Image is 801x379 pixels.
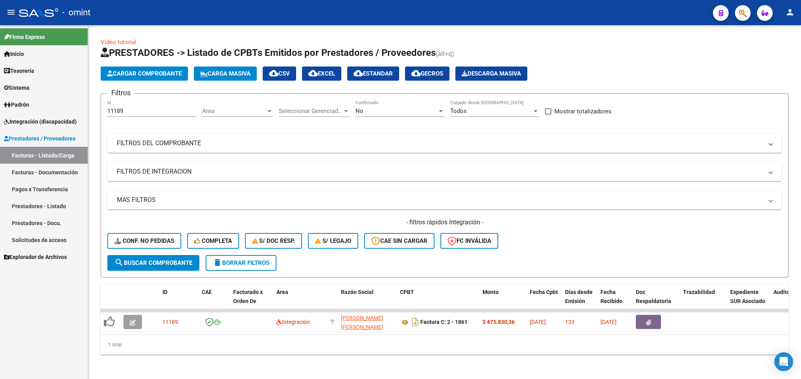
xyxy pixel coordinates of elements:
[194,237,232,244] span: Completa
[6,7,16,17] mat-icon: menu
[420,319,468,325] strong: Factura C: 2 - 1861
[213,259,269,266] span: Borrar Filtros
[355,107,363,115] span: No
[450,107,467,115] span: Todos
[107,87,134,98] h3: Filtros
[114,259,192,266] span: Buscar Comprobante
[107,134,782,153] mat-expansion-panel-header: FILTROS DEL COMPROBANTE
[455,67,527,81] button: Descarga Masiva
[565,319,575,325] span: 133
[101,47,436,58] span: PRESTADORES -> Listado de CPBTs Emitidos por Prestadores / Proveedores
[405,67,449,81] button: Gecros
[600,319,617,325] span: [DATE]
[114,258,124,267] mat-icon: search
[633,284,680,318] datatable-header-cell: Doc Respaldatoria
[202,289,212,295] span: CAE
[440,233,498,249] button: FC Inválida
[600,289,622,304] span: Fecha Recibido
[730,289,765,304] span: Expediente SUR Asociado
[263,67,296,81] button: CSV
[341,314,394,330] div: 27126615693
[447,237,491,244] span: FC Inválida
[338,284,397,318] datatable-header-cell: Razón Social
[341,315,383,330] span: [PERSON_NAME] [PERSON_NAME]
[101,67,188,81] button: Cargar Comprobante
[4,33,45,41] span: Firma Express
[397,284,479,318] datatable-header-cell: CPBT
[411,68,421,78] mat-icon: cloud_download
[315,237,351,244] span: S/ legajo
[636,289,671,304] span: Doc Respaldatoria
[302,67,341,81] button: EXCEL
[117,196,763,204] mat-panel-title: MAS FILTROS
[252,237,295,244] span: S/ Doc Resp.
[4,83,29,92] span: Sistema
[462,70,521,77] span: Descarga Masiva
[159,284,199,318] datatable-header-cell: ID
[101,39,136,46] a: Video tutorial
[308,233,358,249] button: S/ legajo
[4,100,29,109] span: Padrón
[202,107,266,115] span: Area
[530,319,546,325] span: [DATE]
[308,70,335,77] span: EXCEL
[411,70,443,77] span: Gecros
[308,68,318,78] mat-icon: cloud_download
[194,67,257,81] button: Carga Masiva
[4,117,77,126] span: Integración (discapacidad)
[565,289,593,304] span: Días desde Emisión
[276,319,310,325] span: Integración
[4,67,34,75] span: Tesorería
[371,237,427,244] span: CAE SIN CARGAR
[199,284,230,318] datatable-header-cell: CAE
[597,284,633,318] datatable-header-cell: Fecha Recibido
[269,68,278,78] mat-icon: cloud_download
[527,284,562,318] datatable-header-cell: Fecha Cpbt
[554,107,611,116] span: Mostrar totalizadores
[107,162,782,181] mat-expansion-panel-header: FILTROS DE INTEGRACION
[785,7,795,17] mat-icon: person
[269,70,290,77] span: CSV
[62,4,90,21] span: - omint
[341,289,374,295] span: Razón Social
[276,289,288,295] span: Area
[354,68,363,78] mat-icon: cloud_download
[680,284,727,318] datatable-header-cell: Trazabilidad
[101,335,788,355] div: 1 total
[107,233,181,249] button: Conf. no pedidas
[273,284,326,318] datatable-header-cell: Area
[774,352,793,371] div: Open Intercom Messenger
[117,167,763,176] mat-panel-title: FILTROS DE INTEGRACION
[162,319,178,325] span: 11189
[114,237,174,244] span: Conf. no pedidas
[436,50,454,57] span: (alt+q)
[482,319,515,325] strong: $ 475.830,36
[107,70,182,77] span: Cargar Comprobante
[162,289,168,295] span: ID
[117,139,763,148] mat-panel-title: FILTROS DEL COMPROBANTE
[727,284,770,318] datatable-header-cell: Expediente SUR Asociado
[107,218,782,227] h4: - filtros rápidos Integración -
[347,67,399,81] button: Estandar
[410,316,420,328] i: Descargar documento
[187,233,239,249] button: Completa
[562,284,597,318] datatable-header-cell: Días desde Emisión
[245,233,302,249] button: S/ Doc Resp.
[4,253,67,261] span: Explorador de Archivos
[479,284,527,318] datatable-header-cell: Monto
[107,255,199,271] button: Buscar Comprobante
[364,233,435,249] button: CAE SIN CARGAR
[683,289,715,295] span: Trazabilidad
[233,289,263,304] span: Facturado x Orden De
[200,70,250,77] span: Carga Masiva
[4,50,24,58] span: Inicio
[773,289,797,295] span: Auditoria
[455,67,527,81] app-download-masive: Descarga masiva de comprobantes (adjuntos)
[230,284,273,318] datatable-header-cell: Facturado x Orden De
[213,258,222,267] mat-icon: delete
[4,134,75,143] span: Prestadores / Proveedores
[530,289,558,295] span: Fecha Cpbt
[400,289,414,295] span: CPBT
[354,70,393,77] span: Estandar
[279,107,342,115] span: Seleccionar Gerenciador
